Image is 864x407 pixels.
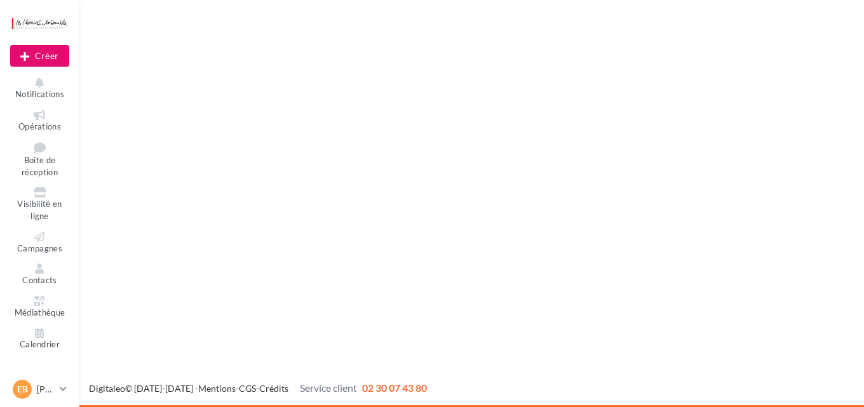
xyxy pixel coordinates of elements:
[10,75,69,102] button: Notifications
[22,275,57,285] span: Contacts
[239,383,256,394] a: CGS
[89,383,125,394] a: Digitaleo
[17,383,28,396] span: EB
[20,339,60,349] span: Calendrier
[17,243,62,253] span: Campagnes
[17,199,62,222] span: Visibilité en ligne
[18,121,61,131] span: Opérations
[22,156,58,178] span: Boîte de réception
[10,45,69,67] button: Créer
[300,382,357,394] span: Service client
[198,383,236,394] a: Mentions
[259,383,288,394] a: Crédits
[37,383,55,396] p: [PERSON_NAME]
[10,107,69,135] a: Opérations
[10,45,69,67] div: Nouvelle campagne
[10,293,69,321] a: Médiathèque
[10,261,69,288] a: Contacts
[10,139,69,180] a: Boîte de réception
[89,383,427,394] span: © [DATE]-[DATE] - - -
[10,185,69,224] a: Visibilité en ligne
[15,307,65,317] span: Médiathèque
[10,377,69,401] a: EB [PERSON_NAME]
[362,382,427,394] span: 02 30 07 43 80
[15,89,64,99] span: Notifications
[10,325,69,352] a: Calendrier
[10,229,69,257] a: Campagnes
